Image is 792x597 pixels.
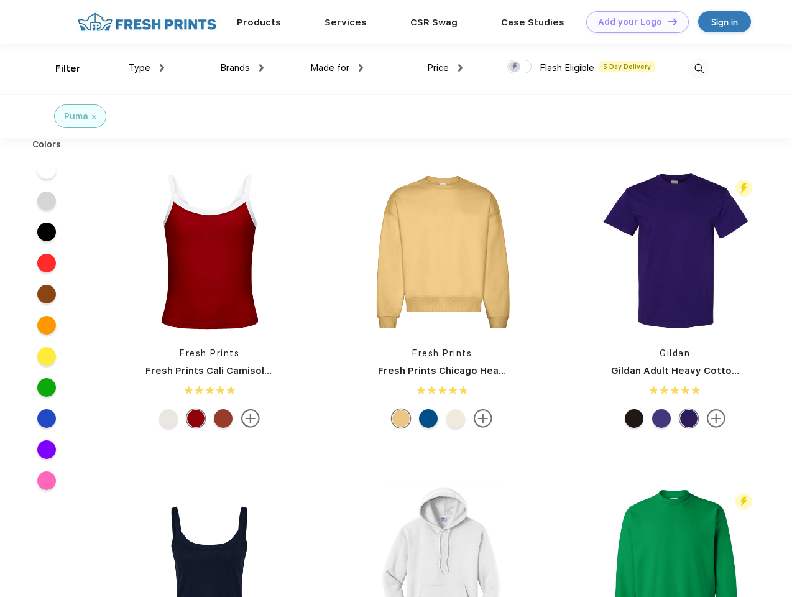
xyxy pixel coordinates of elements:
img: flash_active_toggle.svg [735,180,752,197]
div: Puma [64,110,88,123]
img: more.svg [707,409,725,428]
img: func=resize&h=266 [592,169,758,335]
div: Colors [23,138,71,151]
a: Fresh Prints Cali Camisole Top [145,365,291,376]
div: Royal Blue mto [419,409,438,428]
img: func=resize&h=266 [127,169,292,335]
div: Bahama Yellow mto [392,409,410,428]
a: CSR Swag [410,17,458,28]
img: flash_active_toggle.svg [735,493,752,510]
img: dropdown.png [259,64,264,72]
div: Add your Logo [598,17,662,27]
div: Off White [159,409,178,428]
img: more.svg [241,409,260,428]
span: Made for [310,62,349,73]
a: Products [237,17,281,28]
span: 5 Day Delivery [599,61,655,72]
img: dropdown.png [359,64,363,72]
img: desktop_search.svg [689,58,709,79]
span: Flash Eligible [540,62,594,73]
div: Dark Chocolate [625,409,643,428]
img: DT [668,18,677,25]
div: Purple [679,409,698,428]
img: more.svg [474,409,492,428]
a: Sign in [698,11,751,32]
a: Gildan Adult Heavy Cotton T-Shirt [611,365,773,376]
img: fo%20logo%202.webp [74,11,220,33]
a: Fresh Prints [412,348,472,358]
div: Lilac [652,409,671,428]
a: Fresh Prints Chicago Heavyweight Crewneck [378,365,592,376]
img: dropdown.png [160,64,164,72]
a: Gildan [660,348,690,358]
div: Crimson White [186,409,205,428]
span: Price [427,62,449,73]
a: Services [325,17,367,28]
span: Type [129,62,150,73]
div: Toasted [214,409,233,428]
div: Filter [55,62,81,76]
img: func=resize&h=266 [359,169,525,335]
div: Buttermilk mto [446,409,465,428]
a: Fresh Prints [180,348,239,358]
span: Brands [220,62,250,73]
img: dropdown.png [458,64,463,72]
img: filter_cancel.svg [92,115,96,119]
div: Sign in [711,15,738,29]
